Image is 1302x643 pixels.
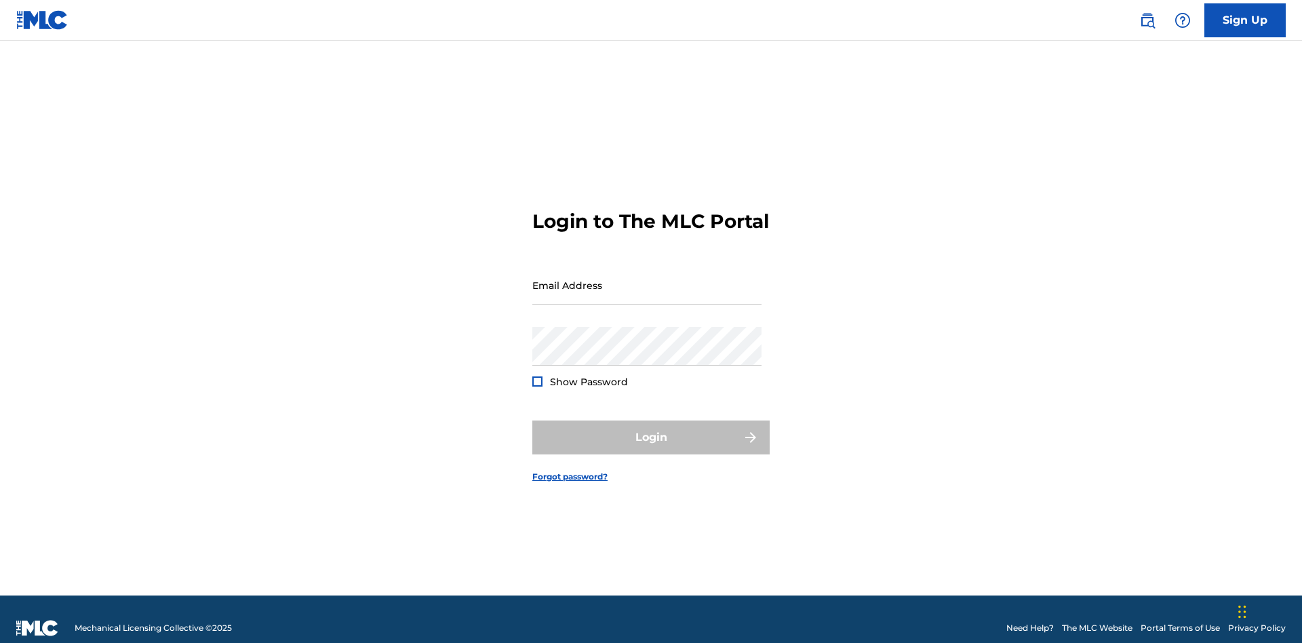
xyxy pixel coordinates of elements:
[1169,7,1196,34] div: Help
[1141,622,1220,634] a: Portal Terms of Use
[16,10,68,30] img: MLC Logo
[1139,12,1156,28] img: search
[1238,591,1246,632] div: Drag
[1175,12,1191,28] img: help
[1006,622,1054,634] a: Need Help?
[1134,7,1161,34] a: Public Search
[550,376,628,388] span: Show Password
[75,622,232,634] span: Mechanical Licensing Collective © 2025
[532,210,769,233] h3: Login to The MLC Portal
[1228,622,1286,634] a: Privacy Policy
[532,471,608,483] a: Forgot password?
[1062,622,1132,634] a: The MLC Website
[1204,3,1286,37] a: Sign Up
[1234,578,1302,643] iframe: Chat Widget
[16,620,58,636] img: logo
